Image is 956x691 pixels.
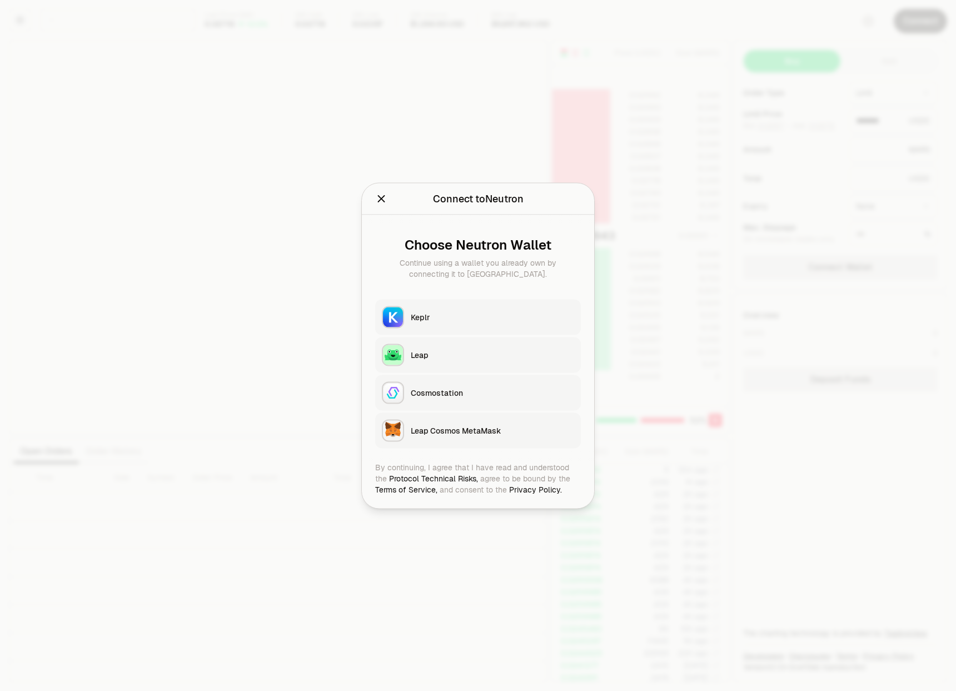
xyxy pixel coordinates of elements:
button: LeapLeap [375,337,581,372]
div: Choose Neutron Wallet [384,237,572,252]
a: Terms of Service, [375,484,437,494]
div: Connect to Neutron [433,191,524,206]
button: KeplrKeplr [375,299,581,335]
button: Leap Cosmos MetaMaskLeap Cosmos MetaMask [375,412,581,448]
div: Cosmostation [411,387,574,398]
div: Continue using a wallet you already own by connecting it to [GEOGRAPHIC_DATA]. [384,257,572,279]
a: Privacy Policy. [509,484,562,494]
img: Keplr [383,307,403,327]
button: Close [375,191,387,206]
div: By continuing, I agree that I have read and understood the agree to be bound by the and consent t... [375,461,581,495]
img: Leap [383,345,403,365]
div: Leap Cosmos MetaMask [411,425,574,436]
div: Keplr [411,311,574,322]
img: Leap Cosmos MetaMask [383,420,403,440]
div: Leap [411,349,574,360]
img: Cosmostation [383,382,403,402]
button: CosmostationCosmostation [375,375,581,410]
a: Protocol Technical Risks, [389,473,478,483]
